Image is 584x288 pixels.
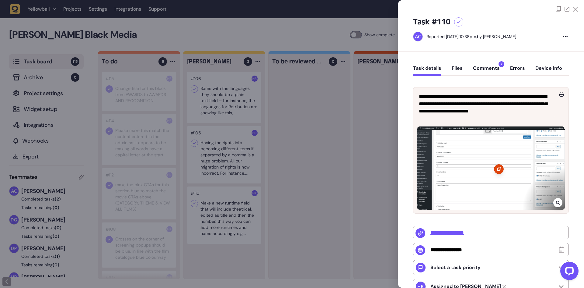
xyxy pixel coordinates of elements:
button: Comments [473,65,500,76]
button: Task details [413,65,441,76]
h5: Task #110 [413,17,450,27]
button: Errors [510,65,525,76]
p: Select a task priority [430,265,481,271]
img: Ameet Chohan [413,32,422,41]
span: 2 [499,61,504,67]
button: Device info [535,65,562,76]
div: by [PERSON_NAME] [426,34,516,40]
button: Files [452,65,463,76]
div: Reported [DATE] 10.38pm, [426,34,477,39]
iframe: LiveChat chat widget [555,259,581,285]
